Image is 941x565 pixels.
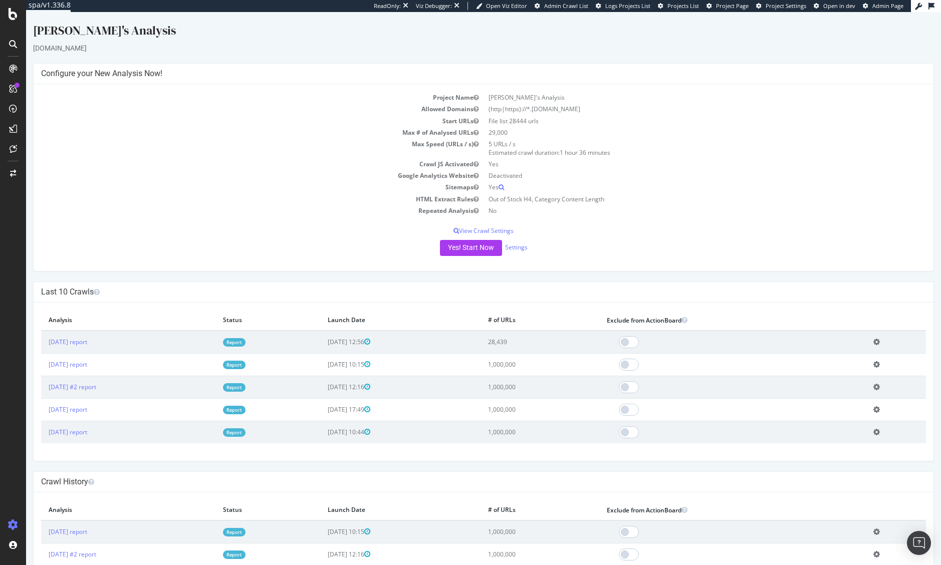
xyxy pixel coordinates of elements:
[457,115,900,126] td: 29,000
[189,488,294,508] th: Status
[454,319,573,342] td: 28,439
[302,326,344,334] span: [DATE] 12:56
[823,2,855,10] span: Open in dev
[15,158,457,169] td: Google Analytics Website
[457,126,900,146] td: 5 URLs / s Estimated crawl duration:
[23,326,61,334] a: [DATE] report
[197,516,219,524] a: Report
[15,214,900,223] p: View Crawl Settings
[454,488,573,508] th: # of URLs
[7,10,908,31] div: [PERSON_NAME]'s Analysis
[863,2,903,10] a: Admin Page
[454,298,573,319] th: # of URLs
[457,91,900,103] td: (http|https)://*.[DOMAIN_NAME]
[302,416,344,424] span: [DATE] 10:44
[15,169,457,181] td: Sitemaps
[416,2,452,10] div: Viz Debugger:
[479,231,502,239] a: Settings
[23,416,61,424] a: [DATE] report
[454,409,573,431] td: 1,000,000
[667,2,699,10] span: Projects List
[15,465,900,475] h4: Crawl History
[573,298,840,319] th: Exclude from ActionBoard
[544,2,588,10] span: Admin Crawl List
[15,146,457,158] td: Crawl JS Activated
[658,2,699,10] a: Projects List
[23,538,70,546] a: [DATE] #2 report
[197,538,219,547] a: Report
[15,488,189,508] th: Analysis
[302,538,344,546] span: [DATE] 12:16
[716,2,749,10] span: Project Page
[476,2,527,10] a: Open Viz Editor
[457,158,900,169] td: Deactivated
[189,298,294,319] th: Status
[302,393,344,402] span: [DATE] 17:49
[457,181,900,193] td: Out of Stock H4, Category Content Length
[15,126,457,146] td: Max Speed (URLs / s)
[814,2,855,10] a: Open in dev
[197,394,219,402] a: Report
[294,488,454,508] th: Launch Date
[294,298,454,319] th: Launch Date
[907,531,931,555] div: Open Intercom Messenger
[23,515,61,524] a: [DATE] report
[197,349,219,357] a: Report
[596,2,650,10] a: Logs Projects List
[414,228,476,244] button: Yes! Start Now
[457,169,900,181] td: Yes
[15,91,457,103] td: Allowed Domains
[15,193,457,204] td: Repeated Analysis
[197,416,219,425] a: Report
[756,2,806,10] a: Project Settings
[454,364,573,386] td: 1,000,000
[535,2,588,10] a: Admin Crawl List
[454,531,573,553] td: 1,000,000
[454,341,573,364] td: 1,000,000
[15,298,189,319] th: Analysis
[23,393,61,402] a: [DATE] report
[534,136,584,145] span: 1 hour 36 minutes
[766,2,806,10] span: Project Settings
[15,103,457,115] td: Start URLs
[457,193,900,204] td: No
[7,31,908,41] div: [DOMAIN_NAME]
[374,2,401,10] div: ReadOnly:
[15,181,457,193] td: HTML Extract Rules
[707,2,749,10] a: Project Page
[454,386,573,409] td: 1,000,000
[302,515,344,524] span: [DATE] 10:15
[15,115,457,126] td: Max # of Analysed URLs
[457,80,900,91] td: [PERSON_NAME]'s Analysis
[457,103,900,115] td: File list 28444 urls
[15,275,900,285] h4: Last 10 Crawls
[454,508,573,531] td: 1,000,000
[197,326,219,335] a: Report
[23,371,70,379] a: [DATE] #2 report
[573,488,840,508] th: Exclude from ActionBoard
[23,348,61,357] a: [DATE] report
[605,2,650,10] span: Logs Projects List
[15,57,900,67] h4: Configure your New Analysis Now!
[302,371,344,379] span: [DATE] 12:16
[302,348,344,357] span: [DATE] 10:15
[197,371,219,380] a: Report
[872,2,903,10] span: Admin Page
[486,2,527,10] span: Open Viz Editor
[457,146,900,158] td: Yes
[15,80,457,91] td: Project Name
